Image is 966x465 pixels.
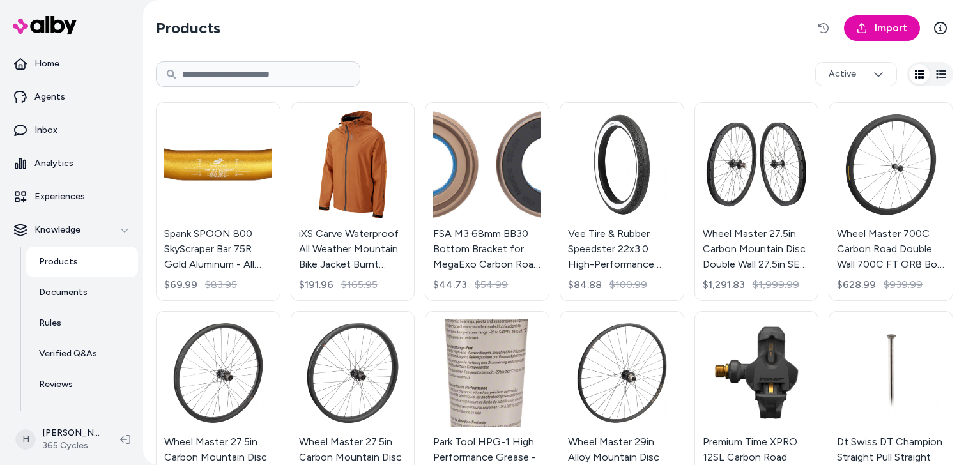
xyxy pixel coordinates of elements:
[39,255,78,268] p: Products
[694,102,819,301] a: Wheel Master 27.5in Carbon Mountain Disc Double Wall 27.5in SET OR8 Bolt Carbon MTB DH 6BWheel Ma...
[425,102,549,301] a: FSA M3 68mm BB30 Bottom Bracket for MegaExo Carbon Road CranksFSA M3 68mm BB30 Bottom Bracket for...
[5,148,138,179] a: Analytics
[291,102,415,301] a: iXS Carve Waterproof All Weather Mountain Bike Jacket Burnt Orange LargeiXS Carve Waterproof All ...
[26,308,138,339] a: Rules
[5,49,138,79] a: Home
[42,439,100,452] span: 365 Cycles
[26,339,138,369] a: Verified Q&As
[34,157,73,170] p: Analytics
[39,286,88,299] p: Documents
[39,317,61,330] p: Rules
[39,409,112,422] p: Survey Questions
[829,102,953,301] a: Wheel Master 700C Carbon Road Double Wall 700C FT OR8 Bolt Carbon Road Low Profile RIMWheel Maste...
[34,224,80,236] p: Knowledge
[34,190,85,203] p: Experiences
[42,427,100,439] p: [PERSON_NAME]
[26,400,138,431] a: Survey Questions
[560,102,684,301] a: Vee Tire & Rubber Speedster 22x3.0 High-Performance BMX & Urban Bicycle Tires with OverRide Punct...
[34,57,59,70] p: Home
[844,15,920,41] a: Import
[26,277,138,308] a: Documents
[26,369,138,400] a: Reviews
[34,124,57,137] p: Inbox
[15,429,36,450] span: H
[815,62,897,86] button: Active
[39,347,97,360] p: Verified Q&As
[8,419,110,460] button: H[PERSON_NAME]365 Cycles
[156,102,280,301] a: Spank SPOON 800 SkyScraper Bar 75R Gold Aluminum - All Mountain Trail E-BikeSpank SPOON 800 SkySc...
[34,91,65,103] p: Agents
[26,247,138,277] a: Products
[156,18,220,38] h2: Products
[875,20,907,36] span: Import
[5,181,138,212] a: Experiences
[13,16,77,34] img: alby Logo
[5,115,138,146] a: Inbox
[5,82,138,112] a: Agents
[39,378,73,391] p: Reviews
[5,215,138,245] button: Knowledge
